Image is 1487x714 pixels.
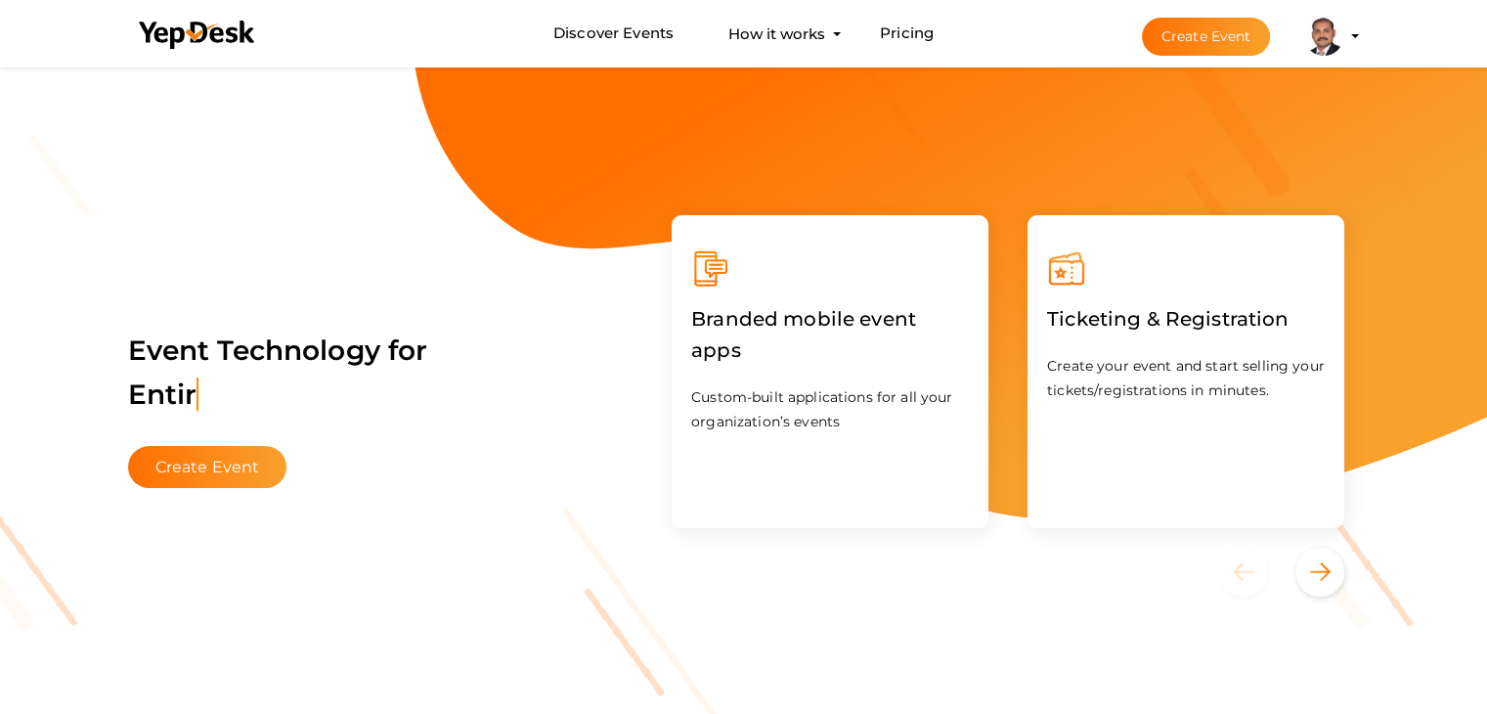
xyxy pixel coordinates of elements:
label: Ticketing & Registration [1047,289,1289,349]
a: Ticketing & Registration [1047,311,1289,330]
a: Discover Events [553,16,674,52]
button: Create Event [128,446,287,488]
button: Next [1295,548,1344,597]
span: Entir [128,378,199,411]
button: Create Event [1142,18,1271,56]
img: EPD85FQV_small.jpeg [1304,17,1343,56]
a: Pricing [880,16,934,52]
button: How it works [722,16,831,52]
p: Create your event and start selling your tickets/registrations in minutes. [1047,354,1325,403]
p: Custom-built applications for all your organization’s events [691,385,969,434]
a: Branded mobile event apps [691,342,969,361]
label: Branded mobile event apps [691,289,969,380]
button: Previous [1218,548,1291,597]
label: Event Technology for [128,304,428,441]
